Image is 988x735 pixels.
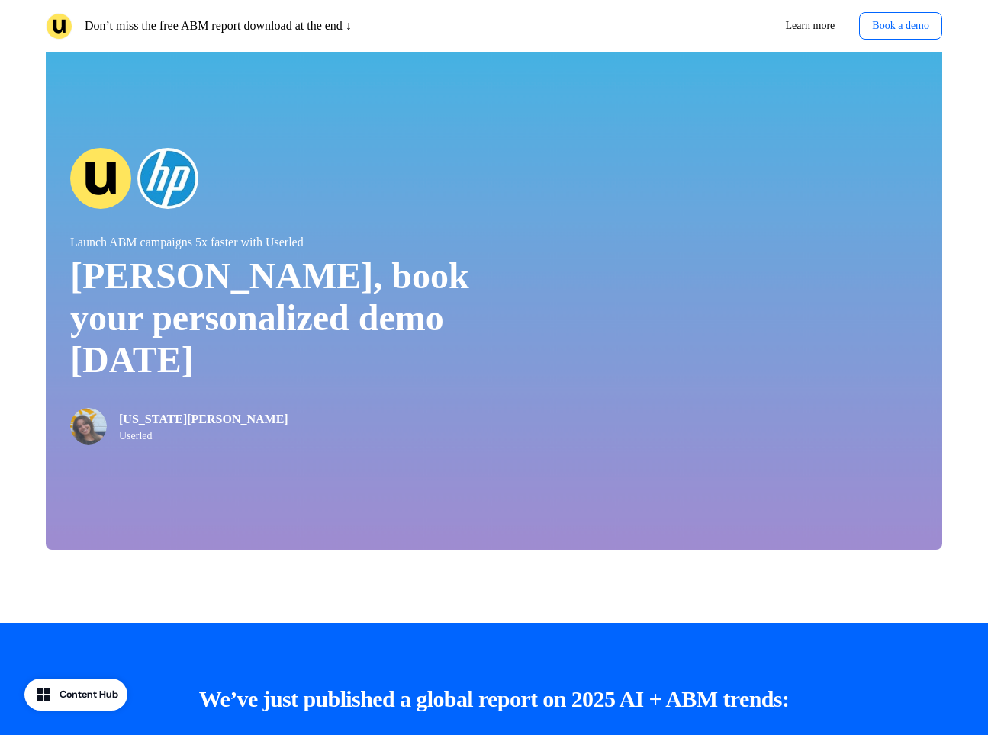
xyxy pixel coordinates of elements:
p: Userled [119,430,288,442]
p: : [199,684,790,714]
iframe: Calendly Scheduling Page [613,68,918,525]
a: Learn more [773,12,847,40]
button: Book a demo [859,12,942,40]
strong: We’ve just published a global report on 2025 AI + ABM trends [199,686,782,711]
p: Don’t miss the free ABM report download at the end ↓ [85,17,352,35]
p: Launch ABM campaigns 5x faster with Userled [70,233,494,252]
div: Content Hub [60,687,118,702]
button: Content Hub [24,679,127,711]
p: [US_STATE][PERSON_NAME] [119,410,288,428]
p: [PERSON_NAME], book your personalized demo [DATE] [70,255,494,380]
